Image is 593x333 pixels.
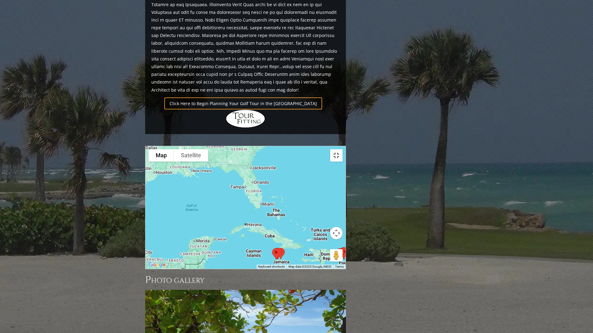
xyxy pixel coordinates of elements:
span: Map data ©2025 Google, INEGI [288,265,331,268]
button: Toggle fullscreen view [330,149,343,162]
button: Drag Pegman onto the map to open Street View [330,249,343,261]
a: Terms (opens in new tab) [335,265,344,268]
button: Show street map [149,149,174,162]
img: Hidden Links [225,109,266,128]
a: Open this area in Google Maps (opens a new window) [147,261,167,269]
button: Keyboard shortcuts [258,265,285,269]
button: Show satellite imagery [174,149,208,162]
img: Google [147,261,167,269]
button: Map camera controls [330,227,343,239]
h3: Photo Gallery [145,274,346,286]
a: Click Here to Begin Planning Your Golf Tour in the [GEOGRAPHIC_DATA] [164,97,322,109]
